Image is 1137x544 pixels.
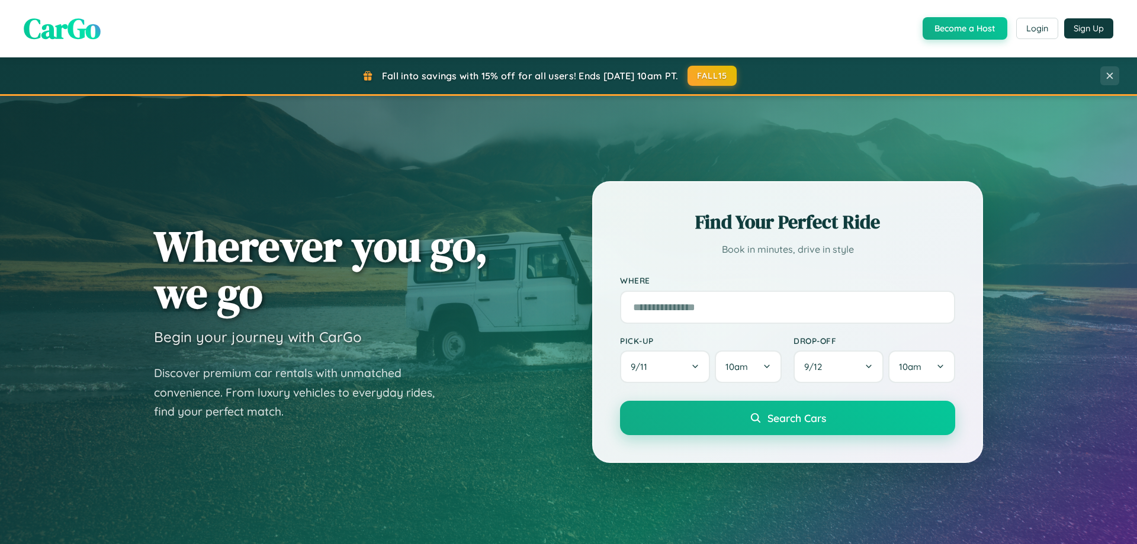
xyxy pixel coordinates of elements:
[767,411,826,424] span: Search Cars
[1064,18,1113,38] button: Sign Up
[804,361,828,372] span: 9 / 12
[715,350,782,383] button: 10am
[620,209,955,235] h2: Find Your Perfect Ride
[382,70,679,82] span: Fall into savings with 15% off for all users! Ends [DATE] 10am PT.
[631,361,653,372] span: 9 / 11
[154,223,488,316] h1: Wherever you go, we go
[620,276,955,286] label: Where
[725,361,748,372] span: 10am
[888,350,955,383] button: 10am
[24,9,101,48] span: CarGo
[794,336,955,346] label: Drop-off
[154,363,450,421] p: Discover premium car rentals with unmatched convenience. From luxury vehicles to everyday rides, ...
[620,241,955,258] p: Book in minutes, drive in style
[620,336,782,346] label: Pick-up
[620,401,955,435] button: Search Cars
[794,350,884,383] button: 9/12
[620,350,710,383] button: 9/11
[923,17,1007,40] button: Become a Host
[899,361,921,372] span: 10am
[688,66,737,86] button: FALL15
[154,328,362,346] h3: Begin your journey with CarGo
[1016,18,1058,39] button: Login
